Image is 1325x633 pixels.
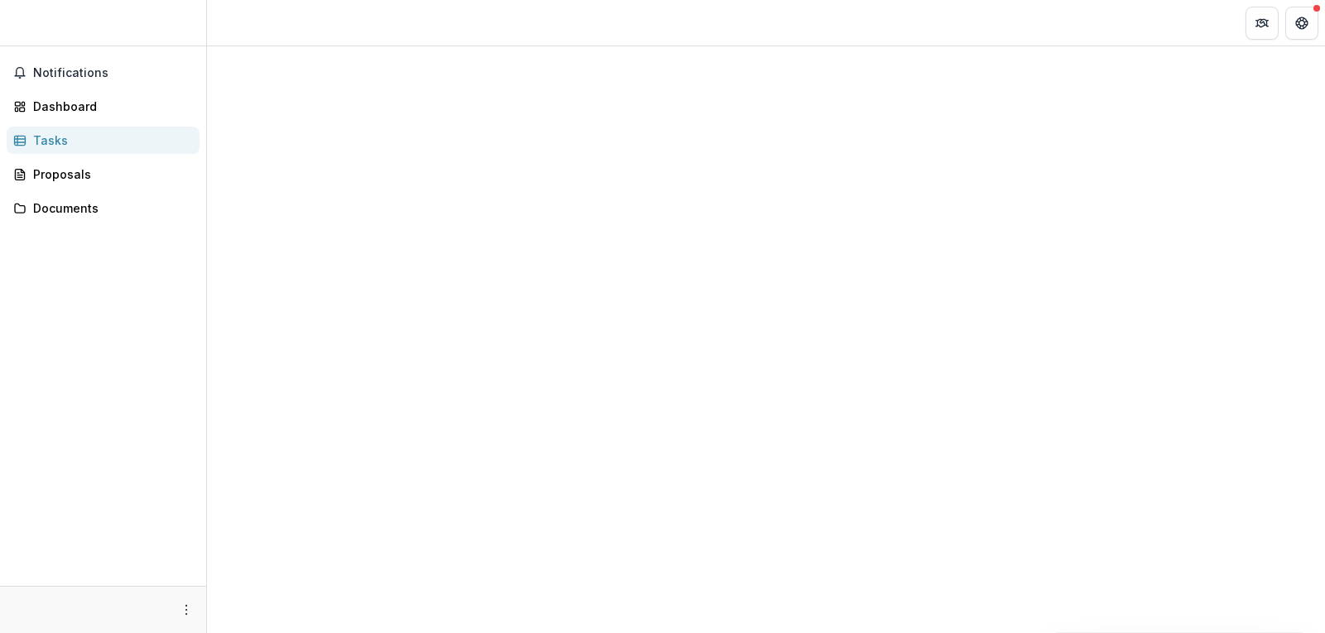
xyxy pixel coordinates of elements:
a: Tasks [7,127,200,154]
div: Dashboard [33,98,186,115]
a: Documents [7,194,200,222]
div: Tasks [33,132,186,149]
button: Notifications [7,60,200,86]
a: Proposals [7,161,200,188]
div: Documents [33,199,186,217]
button: More [176,600,196,620]
div: Proposals [33,165,186,183]
button: Get Help [1285,7,1318,40]
a: Dashboard [7,93,200,120]
span: Notifications [33,66,193,80]
button: Partners [1245,7,1279,40]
